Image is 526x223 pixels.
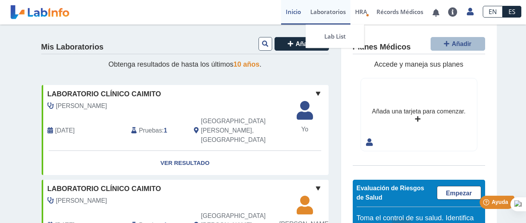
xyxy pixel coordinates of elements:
span: San Juan, PR [201,117,287,145]
span: Paz, Rafael [56,101,107,111]
h4: Planes Médicos [353,42,411,52]
div: Añada una tarjeta para comenzar. [372,107,465,116]
span: 2022-05-13 [55,126,75,135]
span: 10 años [234,60,260,68]
a: Empezar [437,186,481,200]
a: EN [483,6,503,18]
span: Pruebas [139,126,162,135]
span: Paz, Rafael [56,196,107,205]
span: Añadir [452,41,471,47]
div: : [125,117,188,145]
span: Obtenga resultados de hasta los últimos . [108,60,261,68]
iframe: Help widget launcher [457,193,517,214]
span: Añadir [296,41,315,47]
h4: Mis Laboratorios [41,42,104,52]
button: Añadir [274,37,329,51]
a: ES [503,6,521,18]
span: Yo [292,125,318,134]
span: Evaluación de Riesgos de Salud [357,185,424,201]
a: Ver Resultado [42,151,329,175]
a: Lab List [306,25,364,48]
span: Laboratorio Clínico Caimito [47,184,161,194]
span: Laboratorio Clínico Caimito [47,89,161,99]
button: Añadir [431,37,485,51]
b: 1 [164,127,167,134]
span: Accede y maneja sus planes [374,60,463,68]
span: HRA [355,8,367,16]
span: Empezar [446,190,472,196]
